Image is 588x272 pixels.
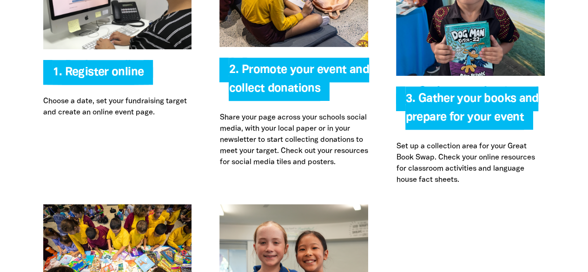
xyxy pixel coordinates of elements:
[43,96,192,118] p: Choose a date, set your fundraising target and create an online event page.
[53,67,144,78] a: 1. Register online
[229,65,369,101] span: 2. Promote your event and collect donations
[396,141,545,186] p: Set up a collection area for your Great Book Swap. Check your online resources for classroom acti...
[405,93,538,130] span: 3. Gather your books and prepare for your event
[219,112,368,168] p: Share your page across your schools social media, with your local paper or in your newsletter to ...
